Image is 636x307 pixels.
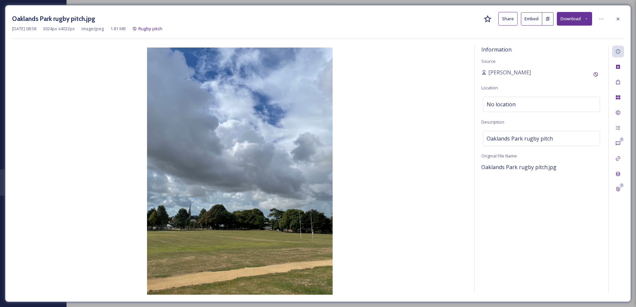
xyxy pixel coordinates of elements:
button: Share [498,12,518,26]
span: Oaklands Park rugby pitch [487,135,553,143]
span: 1.81 MB [110,26,126,32]
span: Original File Name [481,153,517,159]
span: Information [481,46,512,53]
h3: Oaklands Park rugby pitch.jpg [12,14,95,24]
div: 0 [619,137,624,142]
span: 3024 px x 4032 px [43,26,75,32]
span: Rugby pitch [138,26,162,32]
div: 0 [619,183,624,188]
img: Oaklands%20Park%20rugby%20pitch.jpg [12,48,468,295]
span: [PERSON_NAME] [488,68,531,76]
button: Download [557,12,592,26]
span: Oaklands Park rugby pitch.jpg [481,163,556,171]
span: Source [481,58,496,64]
span: No location [487,100,516,108]
span: Location [481,85,498,91]
span: Description [481,119,504,125]
span: image/jpeg [81,26,104,32]
button: Embed [521,12,542,26]
span: [DATE] 08:58 [12,26,36,32]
